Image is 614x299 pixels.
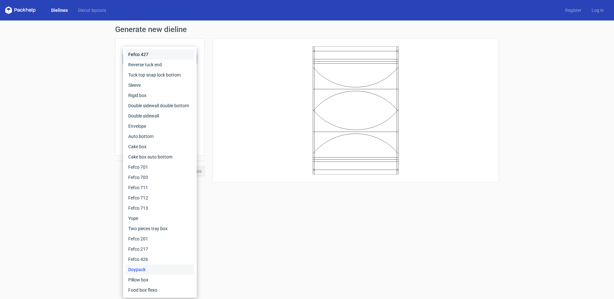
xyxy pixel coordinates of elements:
div: Fefco 701 [126,162,194,172]
div: Auto bottom [126,131,194,141]
div: Food box flexo [126,285,194,295]
div: Fefco 712 [126,193,194,203]
a: Register [560,7,586,13]
a: Diecut layouts [73,7,111,13]
div: Yope [126,213,194,223]
div: Sleeve [126,80,194,90]
div: Rigid box [126,90,194,101]
div: Fefco 703 [126,172,194,182]
div: Two pieces tray box [126,223,194,234]
h1: Generate new dieline [115,26,499,33]
div: Cake box auto bottom [126,152,194,162]
div: Reverse tuck end [126,60,194,70]
div: Double sidewall [126,111,194,121]
label: Product template [123,46,197,53]
div: Double sidewall double bottom [126,101,194,111]
a: Dielines [46,7,73,13]
div: Fefco 201 [126,234,194,244]
div: Fefco 217 [126,244,194,254]
div: Doypack [126,264,194,275]
div: Tuck top snap lock bottom [126,70,194,80]
div: Fefco 427 [126,49,194,60]
div: Pillow box [126,275,194,285]
div: Fefco 713 [126,203,194,213]
div: Fefco 711 [126,182,194,193]
a: Log in [586,7,609,13]
div: Envelope [126,121,194,131]
div: Cake box [126,141,194,152]
div: Fefco 426 [126,254,194,264]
